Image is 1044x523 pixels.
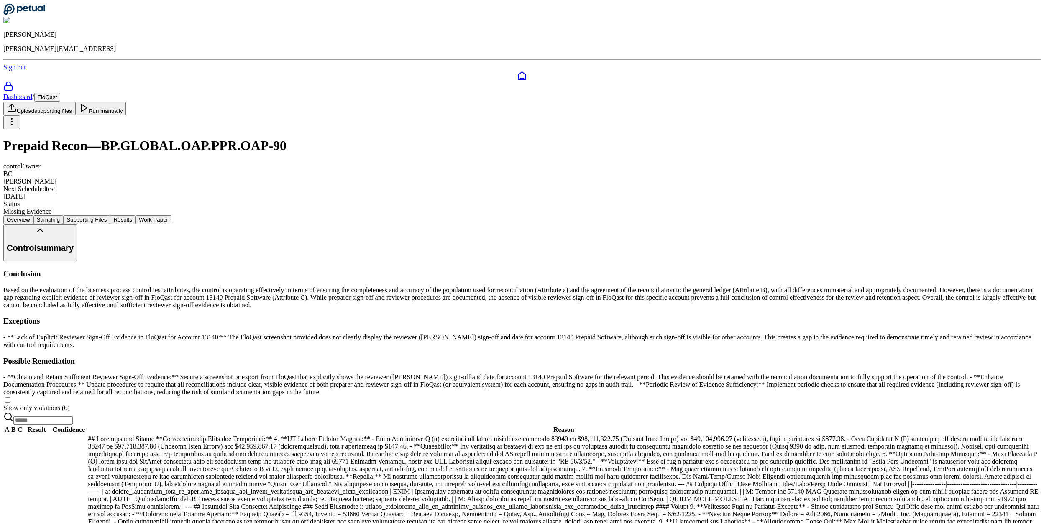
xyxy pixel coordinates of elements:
th: Confidence [51,426,87,434]
th: Reason [88,426,1040,434]
p: [PERSON_NAME] [3,31,1041,38]
a: Dashboard [3,93,32,100]
button: Controlsummary [3,224,77,261]
h3: Exceptions [3,316,1041,326]
th: A [4,426,10,434]
input: Show only violations (0) [5,397,10,403]
nav: Tabs [3,215,1041,224]
button: Run manually [75,102,126,115]
span: BC [3,170,12,177]
p: Based on the evaluation of the business process control test attributes, the control is operating... [3,286,1041,309]
div: Next Scheduled test [3,185,1041,193]
a: Go to Dashboard [3,9,45,16]
h2: Control summary [7,243,74,253]
a: Dashboard [3,71,1041,81]
button: Results [110,215,135,224]
button: Overview [3,215,33,224]
button: Sampling [33,215,64,224]
div: Missing Evidence [3,208,1041,215]
th: C [17,426,23,434]
button: Uploadsupporting files [3,102,75,115]
div: Status [3,200,1041,208]
div: control Owner [3,163,1041,170]
a: Sign out [3,64,26,71]
h3: Possible Remediation [3,357,1041,366]
span: Show only violations ( 0 ) [3,404,70,411]
div: / [3,93,1041,102]
th: B [11,426,17,434]
button: FloQast [34,93,61,102]
img: Eliot Walker [3,17,44,24]
th: Result [24,426,50,434]
div: - **Obtain and Retain Sufficient Reviewer Sign-Off Evidence:** Secure a screenshot or export from... [3,373,1041,396]
div: [DATE] [3,193,1041,200]
span: [PERSON_NAME] [3,178,56,185]
h3: Conclusion [3,269,1041,278]
a: SOC [3,81,1041,93]
h1: Prepaid Recon — BP.GLOBAL.OAP.PPR.OAP-90 [3,138,1041,153]
p: [PERSON_NAME][EMAIL_ADDRESS] [3,45,1041,53]
button: Supporting Files [63,215,110,224]
div: - **Lack of Explicit Reviewer Sign-Off Evidence in FloQast for Account 13140:** The FloQast scree... [3,334,1041,349]
button: Work Paper [136,215,171,224]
